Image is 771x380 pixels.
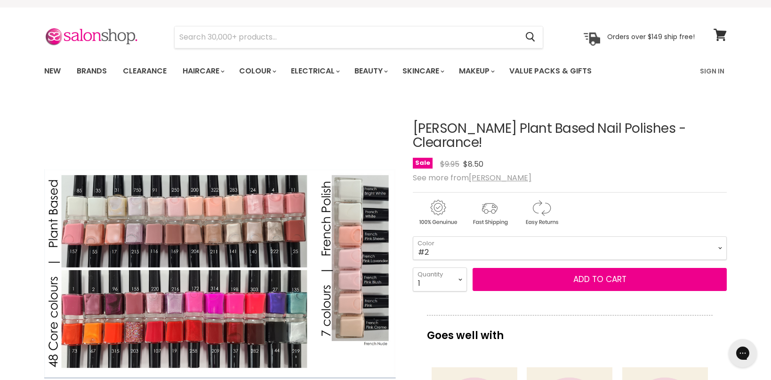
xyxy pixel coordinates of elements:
[70,61,114,81] a: Brands
[427,315,713,346] p: Goes well with
[473,268,727,291] button: Add to cart
[465,198,514,227] img: shipping.gif
[607,32,695,41] p: Orders over $149 ship free!
[32,57,739,85] nav: Main
[37,57,647,85] ul: Main menu
[724,336,762,371] iframe: Gorgias live chat messenger
[176,61,230,81] a: Haircare
[502,61,599,81] a: Value Packs & Gifts
[413,172,531,183] span: See more from
[175,26,518,48] input: Search
[232,61,282,81] a: Colour
[44,169,396,378] img: Hawley Plant Based Nail Polishes - Clearance!
[413,158,433,169] span: Sale
[413,267,467,291] select: Quantity
[413,198,463,227] img: genuine.gif
[452,61,500,81] a: Makeup
[37,61,68,81] a: New
[440,159,459,170] span: $9.95
[395,61,450,81] a: Skincare
[463,159,483,170] span: $8.50
[174,26,543,49] form: Product
[573,274,626,285] span: Add to cart
[694,61,730,81] a: Sign In
[469,172,531,183] a: [PERSON_NAME]
[518,26,543,48] button: Search
[284,61,345,81] a: Electrical
[413,121,727,151] h1: [PERSON_NAME] Plant Based Nail Polishes - Clearance!
[516,198,566,227] img: returns.gif
[116,61,174,81] a: Clearance
[347,61,394,81] a: Beauty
